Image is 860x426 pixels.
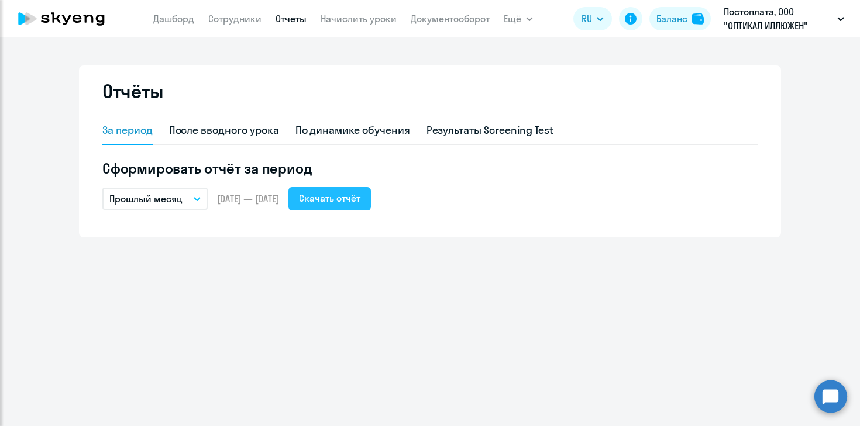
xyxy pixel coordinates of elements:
div: Результаты Screening Test [426,123,554,138]
a: Сотрудники [208,13,262,25]
p: Постоплата, ООО "ОПТИКАЛ ИЛЛЮЖЕН" [724,5,833,33]
a: Документооборот [411,13,490,25]
div: Скачать отчёт [299,191,360,205]
button: Скачать отчёт [288,187,371,210]
button: Ещё [504,7,533,30]
button: Постоплата, ООО "ОПТИКАЛ ИЛЛЮЖЕН" [718,5,850,33]
a: Начислить уроки [321,13,397,25]
span: Ещё [504,12,521,26]
div: По динамике обучения [295,123,410,138]
h2: Отчёты [102,79,163,103]
span: RU [582,12,592,26]
a: Дашборд [153,13,194,25]
a: Отчеты [276,13,307,25]
h5: Сформировать отчёт за период [102,159,758,178]
button: Балансbalance [649,7,711,30]
p: Прошлый месяц [109,192,183,206]
div: За период [102,123,153,138]
div: Баланс [656,12,687,26]
button: Прошлый месяц [102,188,208,210]
span: [DATE] — [DATE] [217,192,279,205]
div: После вводного урока [169,123,279,138]
img: balance [692,13,704,25]
button: RU [573,7,612,30]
